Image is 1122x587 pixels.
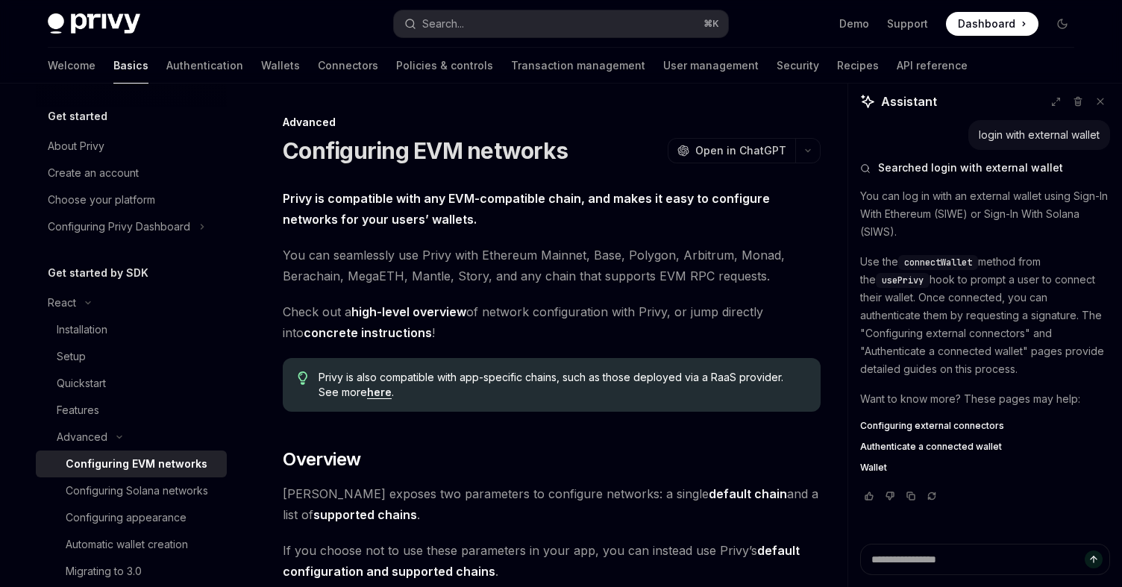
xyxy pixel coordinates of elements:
[36,186,227,213] a: Choose your platform
[860,420,1110,432] a: Configuring external connectors
[66,562,142,580] div: Migrating to 3.0
[36,477,227,504] a: Configuring Solana networks
[57,321,107,339] div: Installation
[48,107,107,125] h5: Get started
[958,16,1015,31] span: Dashboard
[1085,550,1103,568] button: Send message
[48,13,140,34] img: dark logo
[878,160,1063,175] span: Searched login with external wallet
[882,274,924,286] span: usePrivy
[298,371,308,385] svg: Tip
[36,424,227,451] button: Advanced
[48,48,95,84] a: Welcome
[283,483,821,525] span: [PERSON_NAME] exposes two parameters to configure networks: a single and a list of .
[313,507,417,523] a: supported chains
[313,507,417,522] strong: supported chains
[979,128,1100,142] div: login with external wallet
[48,218,190,236] div: Configuring Privy Dashboard
[66,482,208,500] div: Configuring Solana networks
[923,489,941,503] button: Reload last chat
[304,325,432,341] a: concrete instructions
[394,10,728,37] button: Search...⌘K
[837,48,879,84] a: Recipes
[283,245,821,286] span: You can seamlessly use Privy with Ethereum Mainnet, Base, Polygon, Arbitrum, Monad, Berachain, Me...
[881,489,899,503] button: Vote that response was not good
[695,143,786,158] span: Open in ChatGPT
[860,462,887,474] span: Wallet
[36,316,227,343] a: Installation
[48,164,139,182] div: Create an account
[166,48,243,84] a: Authentication
[113,48,148,84] a: Basics
[283,448,360,471] span: Overview
[860,489,878,503] button: Vote that response was good
[860,441,1002,453] span: Authenticate a connected wallet
[777,48,819,84] a: Security
[318,48,378,84] a: Connectors
[904,257,972,269] span: connectWallet
[668,138,795,163] button: Open in ChatGPT
[36,133,227,160] a: About Privy
[36,160,227,186] a: Create an account
[663,48,759,84] a: User management
[367,386,392,399] a: here
[36,451,227,477] a: Configuring EVM networks
[860,544,1110,575] textarea: Ask a question...
[703,18,719,30] span: ⌘ K
[860,253,1110,378] p: Use the method from the hook to prompt a user to connect their wallet. Once connected, you can au...
[396,48,493,84] a: Policies & controls
[36,558,227,585] a: Migrating to 3.0
[897,48,968,84] a: API reference
[881,92,937,110] span: Assistant
[709,486,787,502] a: default chain
[709,486,787,501] strong: default chain
[36,343,227,370] a: Setup
[422,15,464,33] div: Search...
[511,48,645,84] a: Transaction management
[36,504,227,531] a: Configuring appearance
[66,536,188,553] div: Automatic wallet creation
[283,301,821,343] span: Check out a of network configuration with Privy, or jump directly into !
[57,401,99,419] div: Features
[57,428,107,446] div: Advanced
[1050,12,1074,36] button: Toggle dark mode
[66,455,207,473] div: Configuring EVM networks
[860,187,1110,241] p: You can log in with an external wallet using Sign-In With Ethereum (SIWE) or Sign-In With Solana ...
[48,137,104,155] div: About Privy
[860,160,1110,175] button: Searched login with external wallet
[57,348,86,365] div: Setup
[319,370,806,400] span: Privy is also compatible with app-specific chains, such as those deployed via a RaaS provider. Se...
[946,12,1038,36] a: Dashboard
[48,294,76,312] div: React
[57,374,106,392] div: Quickstart
[36,289,227,316] button: React
[839,16,869,31] a: Demo
[66,509,187,527] div: Configuring appearance
[860,462,1110,474] a: Wallet
[860,420,1004,432] span: Configuring external connectors
[36,531,227,558] a: Automatic wallet creation
[351,304,466,320] a: high-level overview
[283,137,568,164] h1: Configuring EVM networks
[283,115,821,130] div: Advanced
[36,213,227,240] button: Configuring Privy Dashboard
[261,48,300,84] a: Wallets
[860,441,1110,453] a: Authenticate a connected wallet
[283,191,770,227] strong: Privy is compatible with any EVM-compatible chain, and makes it easy to configure networks for yo...
[36,370,227,397] a: Quickstart
[48,264,148,282] h5: Get started by SDK
[887,16,928,31] a: Support
[860,390,1110,408] p: Want to know more? These pages may help:
[36,397,227,424] a: Features
[902,489,920,503] button: Copy chat response
[48,191,155,209] div: Choose your platform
